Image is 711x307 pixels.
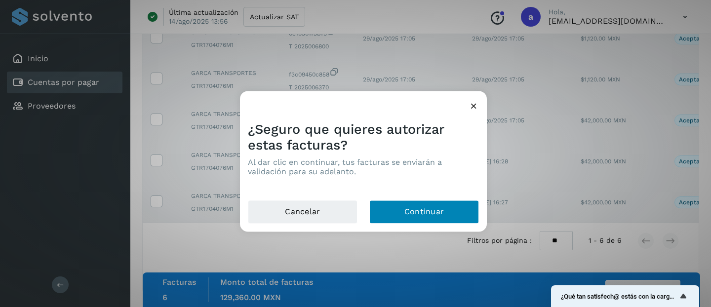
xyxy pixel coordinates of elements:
button: Continuar [369,200,479,224]
span: Al dar clic en continuar, tus facturas se enviarán a validación para su adelanto. [248,157,442,176]
span: ¿Seguro que quieres autorizar estas facturas? [248,121,444,153]
span: ¿Qué tan satisfech@ estás con la carga de tus facturas? [561,293,677,300]
button: Mostrar encuesta - ¿Qué tan satisfech@ estás con la carga de tus facturas? [561,290,689,302]
button: Cancelar [248,200,357,224]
